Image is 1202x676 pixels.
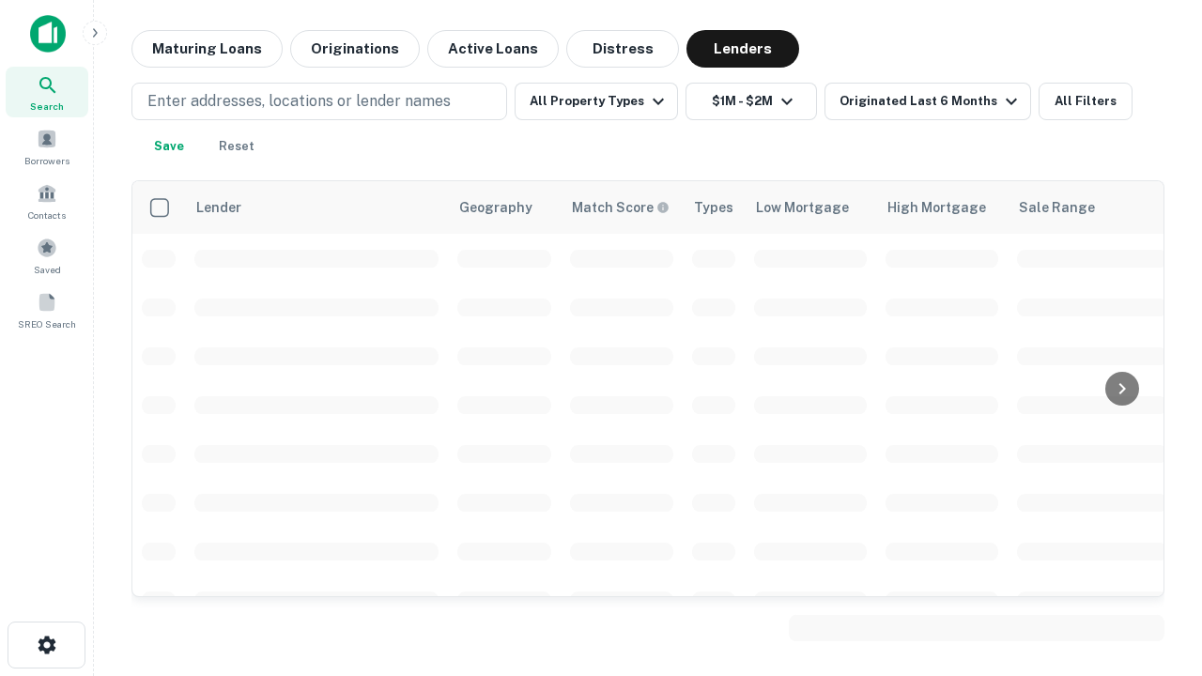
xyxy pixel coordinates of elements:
div: Sale Range [1019,196,1095,219]
button: Reset [207,128,267,165]
span: Saved [34,262,61,277]
button: Lenders [686,30,799,68]
span: Borrowers [24,153,69,168]
a: Borrowers [6,121,88,172]
th: Lender [185,181,448,234]
button: Active Loans [427,30,559,68]
img: capitalize-icon.png [30,15,66,53]
div: Geography [459,196,532,219]
span: Search [30,99,64,114]
th: Types [683,181,745,234]
button: Distress [566,30,679,68]
h6: Match Score [572,197,666,218]
button: Maturing Loans [131,30,283,68]
button: Originations [290,30,420,68]
span: Contacts [28,207,66,223]
a: Search [6,67,88,117]
th: Geography [448,181,561,234]
th: High Mortgage [876,181,1008,234]
div: High Mortgage [887,196,986,219]
a: Saved [6,230,88,281]
p: Enter addresses, locations or lender names [147,90,451,113]
button: Enter addresses, locations or lender names [131,83,507,120]
th: Low Mortgage [745,181,876,234]
th: Sale Range [1008,181,1177,234]
div: Types [694,196,733,219]
button: All Property Types [515,83,678,120]
span: SREO Search [18,316,76,331]
a: Contacts [6,176,88,226]
th: Capitalize uses an advanced AI algorithm to match your search with the best lender. The match sco... [561,181,683,234]
iframe: Chat Widget [1108,526,1202,616]
div: Lender [196,196,241,219]
div: Low Mortgage [756,196,849,219]
a: SREO Search [6,284,88,335]
button: All Filters [1039,83,1133,120]
div: Originated Last 6 Months [840,90,1023,113]
button: Originated Last 6 Months [824,83,1031,120]
button: Save your search to get updates of matches that match your search criteria. [139,128,199,165]
button: $1M - $2M [686,83,817,120]
div: Capitalize uses an advanced AI algorithm to match your search with the best lender. The match sco... [572,197,670,218]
